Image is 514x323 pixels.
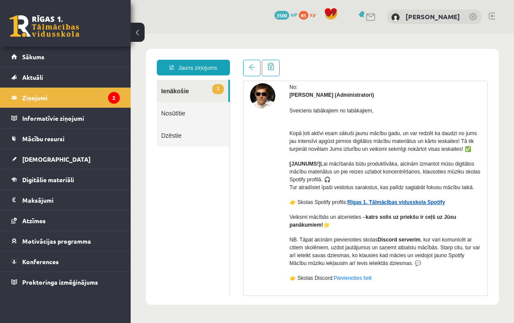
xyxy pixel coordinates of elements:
a: Konferences [11,252,120,272]
a: [DEMOGRAPHIC_DATA] [11,149,120,169]
a: Proktoringa izmēģinājums [11,272,120,292]
legend: Ziņojumi [22,88,120,108]
a: 85 xp [299,11,320,18]
div: No: [159,50,351,58]
legend: Informatīvie ziņojumi [22,108,120,128]
p: Kopā ļoti aktīvi esam sākuši jaunu mācību gadu, un var redzēt ka daudzi no jums jau intensīvi apg... [159,88,351,119]
strong: Discord serverim [247,203,290,209]
span: xp [310,11,315,18]
span: Konferences [22,258,59,265]
a: [PERSON_NAME] [406,12,460,21]
span: Mācību resursi [22,135,64,143]
img: Roberts Kukulis [391,13,400,22]
span: Digitālie materiāli [22,176,74,184]
span: mP [291,11,298,18]
strong: [JAUNUMS!] [159,127,190,133]
legend: Maksājumi [22,190,120,210]
img: Ivo Čapiņš [119,50,145,75]
p: Sveiciens labākajiem no labākajiem, [159,73,351,81]
p: Lai mācīšanās būtu produktīvāka, aicinām izmantot mūsu digitālos mācību materiālus un pie reizes ... [159,126,351,158]
a: Maksājumi [11,190,120,210]
p: Veiksmi mācībās un atcerieties – 🌟 [159,180,351,195]
a: Rīgas 1. Tālmācības vidusskola [10,15,79,37]
span: 1 [81,51,93,61]
span: 3500 [274,11,289,20]
span: 85 [299,11,308,20]
a: Aktuāli [11,67,120,87]
span: Atzīmes [22,217,46,224]
strong: [PERSON_NAME] (Administratori) [159,58,243,65]
span: Aktuāli [22,73,43,81]
a: Dzēstie [26,91,99,113]
a: Jauns ziņojums [26,26,99,42]
span: [DEMOGRAPHIC_DATA] [22,155,91,163]
a: Sākums [11,47,120,67]
a: Digitālie materiāli [11,170,120,190]
a: 1Ienākošie [26,46,98,68]
a: Rīgas 1. Tālmācības vidusskola Spotify [217,166,314,172]
p: 👉 Skolas Spotify profils: [159,165,351,173]
i: 2 [108,92,120,104]
a: Pievienoties šeit [203,241,241,248]
a: 3500 mP [274,11,298,18]
a: Informatīvie ziņojumi [11,108,120,128]
a: Ziņojumi2 [11,88,120,108]
a: Nosūtītie [26,68,99,91]
a: Mācību resursi [11,129,120,149]
span: Motivācijas programma [22,237,91,245]
span: Proktoringa izmēģinājums [22,278,98,286]
p: NB. Tāpat aicinām pievienoties skolas , kur vari komunicēt ar citiem skolēniem, uzdot jautājumus ... [159,202,351,234]
a: Motivācijas programma [11,231,120,251]
a: Atzīmes [11,211,120,231]
p: 👉 Skolas Discord: [159,241,351,248]
strong: katrs solis uz priekšu ir ceļš uz Jūsu panākumiem! [159,180,326,194]
span: Sākums [22,53,44,61]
